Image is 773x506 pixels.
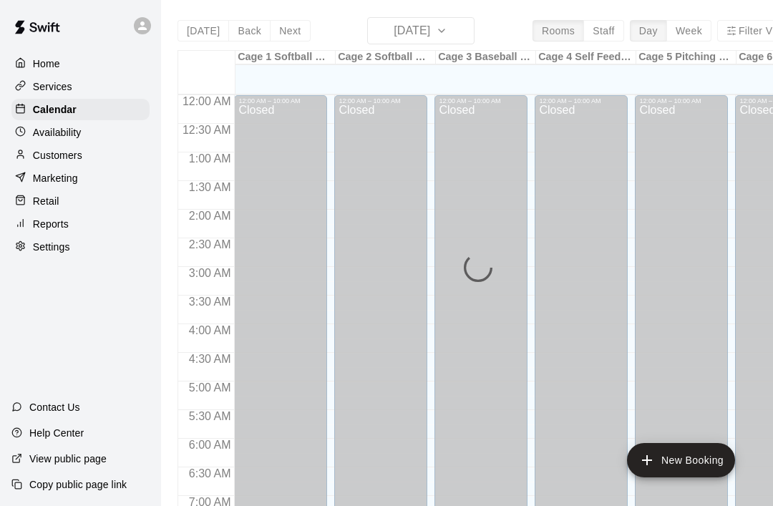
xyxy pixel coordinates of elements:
[33,57,60,71] p: Home
[185,381,235,394] span: 5:00 AM
[11,167,150,189] a: Marketing
[11,76,150,97] a: Services
[33,171,78,185] p: Marketing
[536,51,636,64] div: Cage 4 Self Feeder Baseball Machine/Live
[11,190,150,212] a: Retail
[439,97,523,104] div: 12:00 AM – 10:00 AM
[11,236,150,258] a: Settings
[179,124,235,136] span: 12:30 AM
[235,51,336,64] div: Cage 1 Softball Machine/Live
[238,97,323,104] div: 12:00 AM – 10:00 AM
[33,217,69,231] p: Reports
[185,439,235,451] span: 6:00 AM
[29,426,84,440] p: Help Center
[11,213,150,235] a: Reports
[636,51,736,64] div: Cage 5 Pitching Lane/Live
[639,97,724,104] div: 12:00 AM – 10:00 AM
[29,477,127,492] p: Copy public page link
[185,353,235,365] span: 4:30 AM
[33,240,70,254] p: Settings
[185,324,235,336] span: 4:00 AM
[33,79,72,94] p: Services
[627,443,735,477] button: add
[179,95,235,107] span: 12:00 AM
[33,102,77,117] p: Calendar
[185,296,235,308] span: 3:30 AM
[185,152,235,165] span: 1:00 AM
[33,148,82,162] p: Customers
[539,97,623,104] div: 12:00 AM – 10:00 AM
[336,51,436,64] div: Cage 2 Softball Machine/Live
[33,125,82,140] p: Availability
[11,99,150,120] a: Calendar
[11,53,150,74] a: Home
[436,51,536,64] div: Cage 3 Baseball Machine/Softball Machine
[33,194,59,208] p: Retail
[339,97,423,104] div: 12:00 AM – 10:00 AM
[185,467,235,480] span: 6:30 AM
[29,452,107,466] p: View public page
[11,122,150,143] a: Availability
[185,181,235,193] span: 1:30 AM
[185,238,235,250] span: 2:30 AM
[185,410,235,422] span: 5:30 AM
[185,210,235,222] span: 2:00 AM
[29,400,80,414] p: Contact Us
[11,145,150,166] a: Customers
[185,267,235,279] span: 3:00 AM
